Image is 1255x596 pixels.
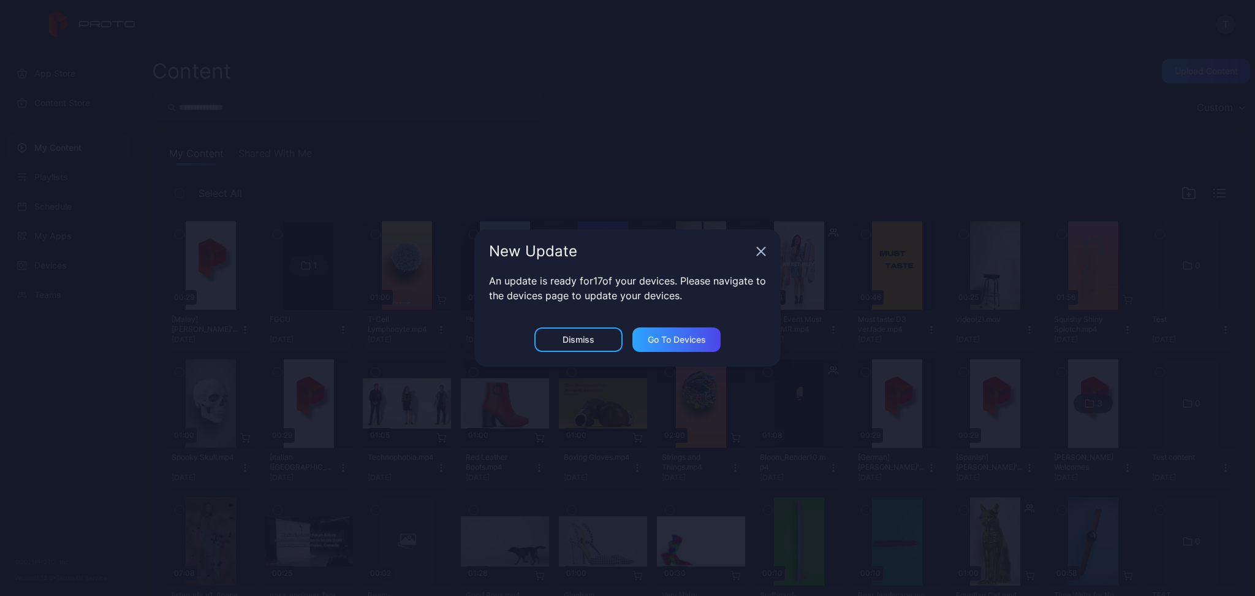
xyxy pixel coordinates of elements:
[489,244,751,259] div: New Update
[534,327,623,352] button: Dismiss
[489,273,766,303] p: An update is ready for 17 of your devices. Please navigate to the devices page to update your dev...
[632,327,721,352] button: Go to devices
[648,335,706,345] div: Go to devices
[563,335,594,345] div: Dismiss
